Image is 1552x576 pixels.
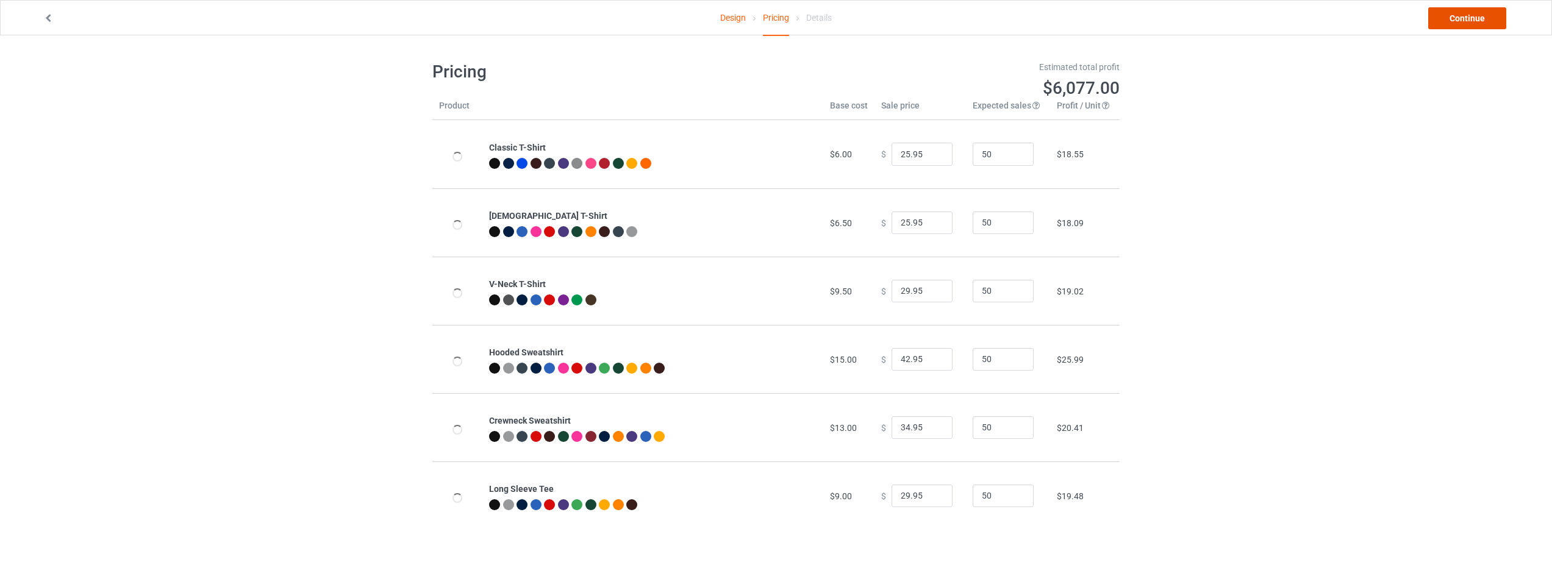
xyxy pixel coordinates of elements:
[830,355,857,364] span: $15.00
[432,99,482,120] th: Product
[1057,218,1084,228] span: $18.09
[881,491,886,500] span: $
[1057,149,1084,159] span: $18.55
[823,99,874,120] th: Base cost
[489,416,571,425] b: Crewneck Sweatshirt
[881,422,886,432] span: $
[763,1,789,36] div: Pricing
[489,211,607,221] b: [DEMOGRAPHIC_DATA] T-Shirt
[830,423,857,433] span: $13.00
[1428,7,1506,29] a: Continue
[874,99,966,120] th: Sale price
[571,158,582,169] img: heather_texture.png
[881,149,886,159] span: $
[1057,355,1084,364] span: $25.99
[806,1,832,35] div: Details
[966,99,1050,120] th: Expected sales
[720,1,746,35] a: Design
[1043,78,1120,98] span: $6,077.00
[432,61,768,83] h1: Pricing
[830,149,852,159] span: $6.00
[830,286,852,296] span: $9.50
[830,491,852,501] span: $9.00
[1057,423,1084,433] span: $20.41
[1050,99,1120,120] th: Profit / Unit
[1057,286,1084,296] span: $19.02
[489,347,563,357] b: Hooded Sweatshirt
[881,218,886,227] span: $
[881,286,886,296] span: $
[489,279,546,289] b: V-Neck T-Shirt
[785,61,1120,73] div: Estimated total profit
[1057,491,1084,501] span: $19.48
[830,218,852,228] span: $6.50
[489,484,554,494] b: Long Sleeve Tee
[489,143,546,152] b: Classic T-Shirt
[881,354,886,364] span: $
